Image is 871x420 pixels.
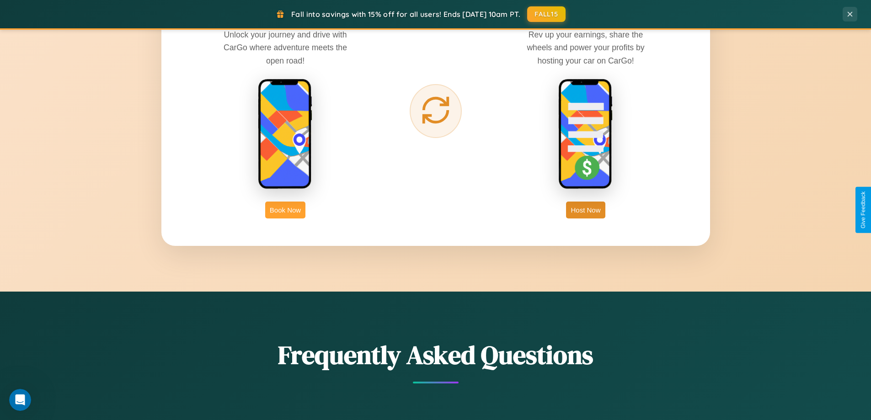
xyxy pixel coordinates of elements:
p: Rev up your earnings, share the wheels and power your profits by hosting your car on CarGo! [517,28,654,67]
div: Give Feedback [860,191,866,229]
h2: Frequently Asked Questions [161,337,710,372]
iframe: Intercom live chat [9,389,31,411]
p: Unlock your journey and drive with CarGo where adventure meets the open road! [217,28,354,67]
button: FALL15 [527,6,566,22]
span: Fall into savings with 15% off for all users! Ends [DATE] 10am PT. [291,10,520,19]
button: Book Now [265,202,305,218]
img: rent phone [258,79,313,190]
img: host phone [558,79,613,190]
button: Host Now [566,202,605,218]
